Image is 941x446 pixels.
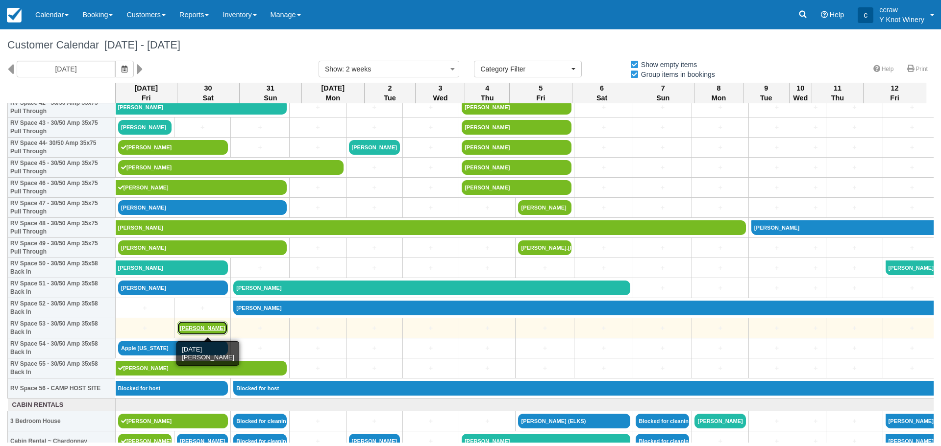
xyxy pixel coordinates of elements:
span: Category Filter [480,64,569,74]
a: + [118,323,172,333]
a: + [349,243,400,253]
a: + [577,122,630,133]
span: : 2 weeks [342,65,371,73]
a: + [292,203,343,213]
a: + [886,102,939,113]
a: + [808,183,823,193]
a: + [694,323,745,333]
a: + [751,183,802,193]
a: + [405,363,456,374]
a: + [694,343,745,353]
a: + [751,416,802,426]
th: RV Space 50 - 30/50 Amp 35x58 Back In [8,258,116,278]
th: [DATE] Fri [116,83,177,103]
a: + [292,122,343,133]
span: Show empty items [630,61,705,68]
a: + [349,122,400,133]
a: [PERSON_NAME] (ELKS) [518,414,630,428]
a: + [292,102,343,113]
a: + [751,203,802,213]
a: + [462,416,513,426]
a: + [694,142,745,153]
i: Help [821,11,828,18]
th: 4 Thu [465,83,510,103]
a: + [462,343,513,353]
a: + [233,343,287,353]
a: + [636,343,689,353]
a: + [636,163,689,173]
a: + [118,303,172,313]
th: RV Space 47 - 30/50 Amp 35x75 Pull Through [8,198,116,218]
a: [PERSON_NAME] [233,281,630,295]
a: + [577,343,630,353]
th: 6 Sat [572,83,632,103]
a: + [636,283,689,293]
a: + [462,263,513,273]
a: + [577,263,630,273]
a: [PERSON_NAME] [177,321,228,335]
a: + [349,323,400,333]
a: + [829,183,880,193]
span: Group items in bookings [630,70,723,77]
a: + [829,363,880,374]
a: + [577,203,630,213]
a: + [886,343,939,353]
a: + [577,102,630,113]
th: RV Space 43 - 30/50 Amp 35x75 Pull Through [8,117,116,138]
a: [PERSON_NAME] [116,361,287,376]
th: 3 Wed [416,83,465,103]
a: [PERSON_NAME] [118,160,344,175]
a: Help [867,62,900,76]
a: + [349,363,400,374]
th: 12 Fri [864,83,926,103]
th: RV Space 45 - 30/50 Amp 35x75 Pull Through [8,158,116,178]
th: 10 Wed [789,83,812,103]
a: [PERSON_NAME] [118,240,287,255]
label: Group items in bookings [630,67,721,82]
a: + [577,243,630,253]
th: RV Space 46 - 30/50 Amp 35x75 Pull Through [8,178,116,198]
a: + [886,163,939,173]
a: + [518,263,571,273]
a: + [751,163,802,173]
a: [PERSON_NAME] [694,414,745,428]
a: + [405,343,456,353]
th: RV Space 54 - 30/50 Amp 35x58 Back In [8,338,116,358]
a: + [886,363,939,374]
button: Category Filter [474,61,582,77]
a: [PERSON_NAME] [462,120,571,135]
a: + [462,243,513,253]
a: + [694,122,745,133]
a: [PERSON_NAME] [118,200,287,215]
a: + [518,343,571,353]
a: + [636,203,689,213]
a: + [808,283,823,293]
a: + [636,183,689,193]
a: + [694,163,745,173]
button: Show: 2 weeks [319,61,459,77]
a: [PERSON_NAME] [462,100,571,115]
th: RV Space 53 - 30/50 Amp 35x58 Back In [8,318,116,338]
a: + [518,363,571,374]
a: + [349,102,400,113]
a: [PERSON_NAME].[PERSON_NAME] [518,240,571,255]
th: RV Space 48 - 30/50 Amp 35x75 Pull Through [8,218,116,238]
th: 30 Sat [177,83,239,103]
a: + [808,363,823,374]
a: + [829,283,880,293]
span: [DATE] - [DATE] [99,39,180,51]
a: + [808,203,823,213]
th: RV Space 51 - 30/50 Amp 35x58 Back In [8,278,116,298]
a: [PERSON_NAME] [462,140,571,155]
a: + [751,243,802,253]
a: + [829,122,880,133]
a: + [808,102,823,113]
a: + [405,416,456,426]
a: Cabin Rentals [10,400,113,410]
a: + [829,323,880,333]
a: [PERSON_NAME] [116,180,287,195]
a: + [349,163,400,173]
a: + [694,243,745,253]
a: + [462,203,513,213]
a: Blocked for cleaning [636,414,689,428]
